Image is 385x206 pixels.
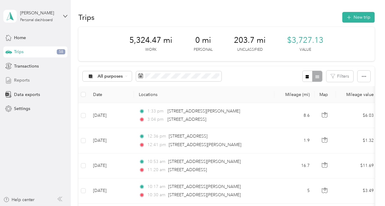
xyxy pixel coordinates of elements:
td: [DATE] [88,128,134,153]
button: Filters [326,71,353,82]
span: Reports [14,77,30,83]
td: $6.03 [336,103,379,128]
span: Data exports [14,91,40,98]
div: Personal dashboard [20,18,53,22]
span: $3,727.13 [287,35,323,45]
div: [PERSON_NAME] [20,10,58,16]
td: 1.9 [274,128,315,153]
td: $1.32 [336,128,379,153]
td: 5 [274,178,315,204]
span: All purposes [98,74,123,79]
th: Mileage (mi) [274,86,315,103]
td: [DATE] [88,153,134,178]
th: Date [88,86,134,103]
td: [DATE] [88,103,134,128]
button: New trip [342,12,375,23]
span: Home [14,35,26,41]
iframe: Everlance-gr Chat Button Frame [351,172,385,206]
p: Value [300,47,311,53]
span: Transactions [14,63,39,69]
td: [DATE] [88,178,134,204]
td: 8.6 [274,103,315,128]
span: 5,324.47 mi [129,35,172,45]
span: Settings [14,105,30,112]
span: 203.7 mi [234,35,266,45]
td: 16.7 [274,153,315,178]
button: Help center [3,197,34,203]
th: Map [315,86,336,103]
p: Work [145,47,157,53]
span: 10:30 am [147,192,165,198]
td: $3.49 [336,178,379,204]
span: [STREET_ADDRESS][PERSON_NAME] [168,184,241,189]
th: Mileage value [336,86,379,103]
span: 58 [57,49,65,55]
h1: Trips [78,14,95,20]
td: $11.69 [336,153,379,178]
p: Unclassified [237,47,263,53]
span: 0 mi [195,35,211,45]
th: Locations [134,86,274,103]
span: [STREET_ADDRESS][PERSON_NAME] [168,192,241,197]
p: Personal [194,47,213,53]
span: Trips [14,49,23,55]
